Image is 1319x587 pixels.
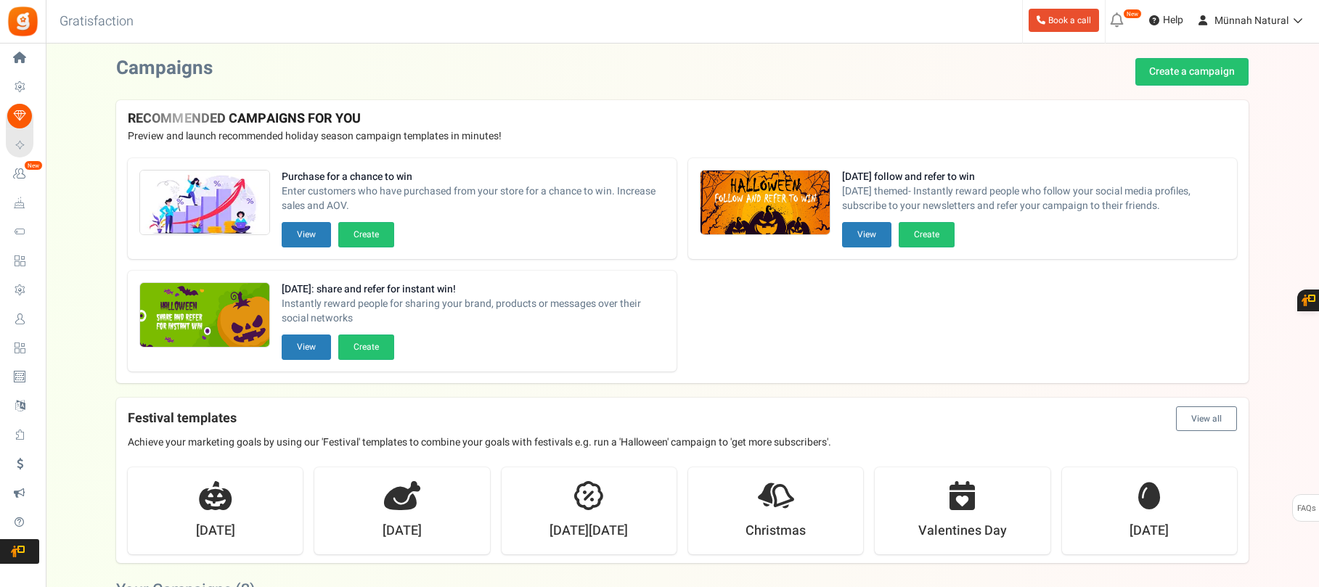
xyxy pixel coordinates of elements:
[282,222,331,247] button: View
[842,222,891,247] button: View
[140,171,269,236] img: Recommended Campaigns
[550,522,628,541] strong: [DATE][DATE]
[338,334,394,360] button: Create
[196,522,235,541] strong: [DATE]
[1029,9,1099,32] a: Book a call
[282,184,665,213] span: Enter customers who have purchased from your store for a chance to win. Increase sales and AOV.
[7,5,39,38] img: Gratisfaction
[338,222,394,247] button: Create
[6,162,39,186] a: New
[899,222,955,247] button: Create
[1123,9,1142,19] em: New
[383,522,422,541] strong: [DATE]
[1214,13,1289,28] span: Münnah Natural
[282,334,331,360] button: View
[282,297,665,326] span: Instantly reward people for sharing your brand, products or messages over their social networks
[128,435,1237,450] p: Achieve your marketing goals by using our 'Festival' templates to combine your goals with festiva...
[842,170,1225,184] strong: [DATE] follow and refer to win
[128,112,1237,126] h4: RECOMMENDED CAMPAIGNS FOR YOU
[282,170,665,184] strong: Purchase for a chance to win
[1130,522,1169,541] strong: [DATE]
[1296,495,1316,522] span: FAQs
[1176,406,1237,431] button: View all
[128,129,1237,144] p: Preview and launch recommended holiday season campaign templates in minutes!
[746,522,806,541] strong: Christmas
[24,160,43,171] em: New
[1159,13,1183,28] span: Help
[701,171,830,236] img: Recommended Campaigns
[1135,58,1249,86] a: Create a campaign
[842,184,1225,213] span: [DATE] themed- Instantly reward people who follow your social media profiles, subscribe to your n...
[1143,9,1189,32] a: Help
[128,406,1237,431] h4: Festival templates
[116,58,213,79] h2: Campaigns
[918,522,1007,541] strong: Valentines Day
[140,283,269,348] img: Recommended Campaigns
[282,282,665,297] strong: [DATE]: share and refer for instant win!
[44,7,150,36] h3: Gratisfaction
